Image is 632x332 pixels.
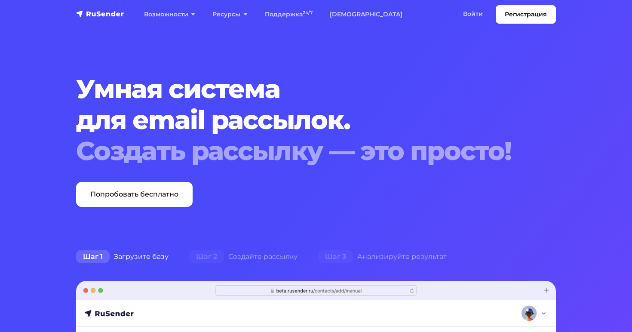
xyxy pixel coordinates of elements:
[76,9,124,18] img: RuSender
[135,6,204,23] a: Возможности
[321,6,411,23] a: [DEMOGRAPHIC_DATA]
[308,248,457,265] div: Анализируйте результат
[496,5,556,24] a: Регистрация
[66,248,179,265] div: Загрузите базу
[189,250,224,264] span: Шаг 2
[454,5,491,23] a: Войти
[179,248,308,265] div: Создайте рассылку
[76,182,193,207] a: Попробовать бесплатно
[76,74,515,166] h1: Умная система для email рассылок.
[303,10,313,15] sup: 24/7
[318,250,353,264] span: Шаг 3
[76,135,515,166] div: Создать рассылку — это просто!
[256,6,321,23] a: Поддержка24/7
[204,6,256,23] a: Ресурсы
[76,250,110,264] span: Шаг 1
